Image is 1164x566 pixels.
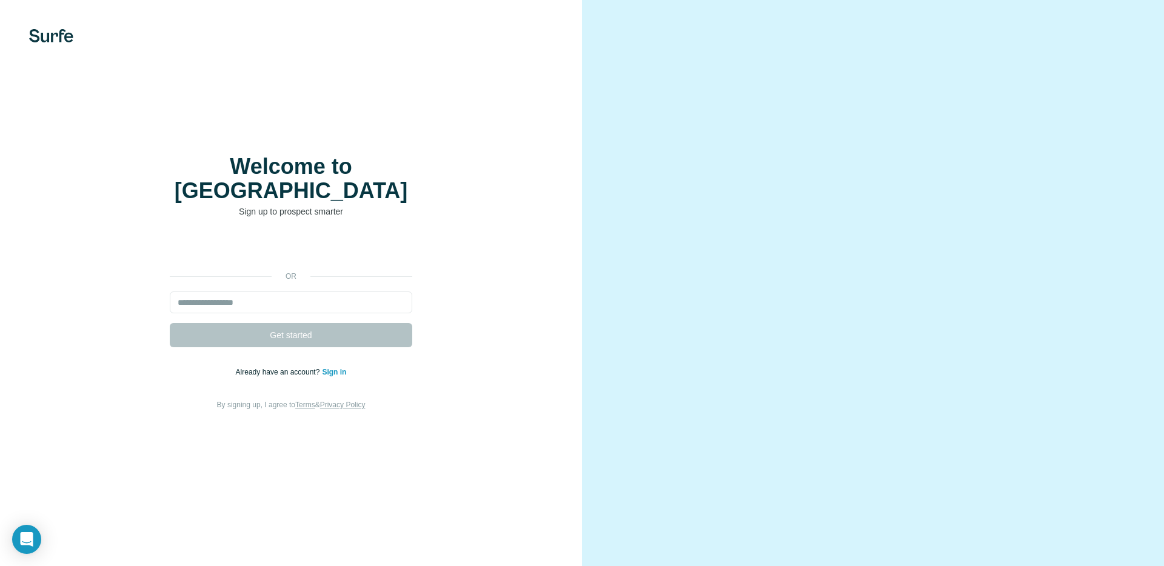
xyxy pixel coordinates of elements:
img: Surfe's logo [29,29,73,42]
a: Privacy Policy [320,401,366,409]
p: Sign up to prospect smarter [170,205,412,218]
iframe: Sign in with Google Button [164,236,418,262]
p: or [272,271,310,282]
a: Terms [295,401,315,409]
h1: Welcome to [GEOGRAPHIC_DATA] [170,155,412,203]
span: By signing up, I agree to & [217,401,366,409]
div: Open Intercom Messenger [12,525,41,554]
a: Sign in [322,368,346,376]
span: Already have an account? [236,368,323,376]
